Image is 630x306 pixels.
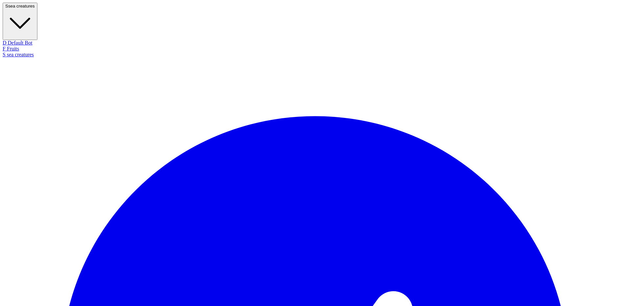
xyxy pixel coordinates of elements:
[8,4,35,9] span: sea creatures
[3,40,7,46] span: D
[5,4,8,9] span: S
[3,40,627,46] div: Default Bot
[3,46,627,52] div: Fruits
[3,52,627,58] div: sea creatures
[3,3,37,40] button: Ssea creatures
[3,52,6,57] span: S
[3,46,6,51] span: F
